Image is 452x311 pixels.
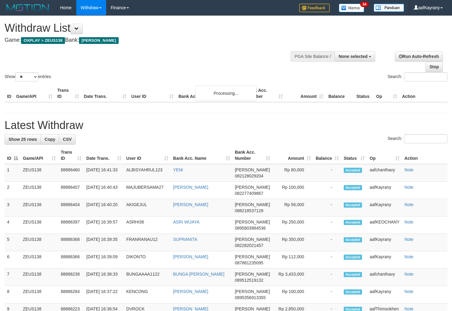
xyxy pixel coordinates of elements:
[59,134,76,145] a: CSV
[20,164,58,182] td: ZEUS138
[5,164,20,182] td: 1
[124,199,170,216] td: AKIGEJUL
[9,137,37,142] span: Show 25 rows
[404,237,414,242] a: Note
[173,237,197,242] a: SUPRANITA
[58,199,84,216] td: 88886404
[171,147,232,164] th: Bank Acc. Name: activate to sort column ascending
[313,269,341,286] td: -
[5,269,20,286] td: 7
[313,147,341,164] th: Balance: activate to sort column ascending
[20,269,58,286] td: ZEUS138
[374,4,404,12] img: panduan.png
[20,216,58,234] td: ZEUS138
[124,216,170,234] td: ASRHI36
[235,220,270,224] span: [PERSON_NAME]
[367,251,402,269] td: aafKayrany
[273,216,313,234] td: Rp 250,000
[344,289,362,295] span: Accepted
[173,289,208,294] a: [PERSON_NAME]
[5,251,20,269] td: 6
[58,216,84,234] td: 88886397
[404,272,414,277] a: Note
[5,85,14,102] th: ID
[339,54,368,59] span: None selected
[5,134,41,145] a: Show 25 rows
[5,286,20,303] td: 8
[20,234,58,251] td: ZEUS138
[15,72,38,81] select: Showentries
[45,137,55,142] span: Copy
[235,185,270,190] span: [PERSON_NAME]
[404,185,414,190] a: Note
[124,182,170,199] td: MAJUBERSAMA27
[84,182,124,199] td: [DATE] 16:40:43
[55,85,81,102] th: Trans ID
[235,173,263,178] span: Copy 082128029204 to clipboard
[5,72,51,81] label: Show entries
[404,289,414,294] a: Note
[20,286,58,303] td: ZEUS138
[313,286,341,303] td: -
[367,269,402,286] td: aafchanthavy
[335,51,375,62] button: None selected
[344,255,362,260] span: Accepted
[404,134,447,143] input: Search:
[124,286,170,303] td: KENCONG
[235,254,270,259] span: [PERSON_NAME]
[124,234,170,251] td: FRANRANAU12
[173,220,200,224] a: ASRI WIJAYA
[20,251,58,269] td: ZEUS138
[404,202,414,207] a: Note
[5,234,20,251] td: 5
[341,147,367,164] th: Status: activate to sort column ascending
[235,278,263,283] span: Copy 089512519132 to clipboard
[5,3,51,12] img: MOTION_logo.png
[124,147,170,164] th: User ID: activate to sort column ascending
[235,191,263,196] span: Copy 082277409867 to clipboard
[388,72,447,81] label: Search:
[313,234,341,251] td: -
[124,269,170,286] td: BUNGAAAA1122
[339,4,364,12] img: Button%20Memo.svg
[173,272,224,277] a: BUNGA [PERSON_NAME]
[20,199,58,216] td: ZEUS138
[344,168,362,173] span: Accepted
[404,167,414,172] a: Note
[235,226,266,231] span: Copy 0895803884536 to clipboard
[344,272,362,277] span: Accepted
[235,295,266,300] span: Copy 0895356913355 to clipboard
[374,85,400,102] th: Op
[313,182,341,199] td: -
[400,85,447,102] th: Action
[5,199,20,216] td: 3
[404,220,414,224] a: Note
[79,37,118,44] span: [PERSON_NAME]
[344,185,362,190] span: Accepted
[367,182,402,199] td: aafKayrany
[58,234,84,251] td: 88886368
[196,86,256,101] div: Processing...
[285,85,326,102] th: Amount
[58,182,84,199] td: 88886407
[84,251,124,269] td: [DATE] 16:39:09
[313,251,341,269] td: -
[173,254,208,259] a: [PERSON_NAME]
[404,72,447,81] input: Search:
[235,237,270,242] span: [PERSON_NAME]
[367,286,402,303] td: aafKayrany
[5,216,20,234] td: 4
[58,269,84,286] td: 88886238
[5,37,295,43] h4: Game: Bank:
[273,286,313,303] td: Rp 100,000
[14,85,55,102] th: Game/API
[58,286,84,303] td: 88886284
[235,272,270,277] span: [PERSON_NAME]
[235,260,263,265] span: Copy 087861235095 to clipboard
[313,164,341,182] td: -
[404,254,414,259] a: Note
[367,147,402,164] th: Op: activate to sort column ascending
[313,199,341,216] td: -
[291,51,335,62] div: PGA Site Balance /
[173,202,208,207] a: [PERSON_NAME]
